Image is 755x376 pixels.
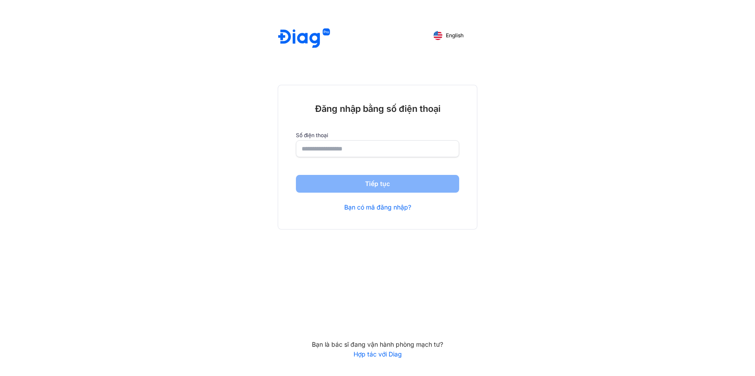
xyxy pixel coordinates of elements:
span: English [446,32,464,39]
a: Bạn có mã đăng nhập? [344,203,411,211]
div: Đăng nhập bằng số điện thoại [296,103,459,115]
img: logo [278,28,330,49]
button: English [427,28,470,43]
img: English [433,31,442,40]
a: Hợp tác với Diag [278,350,477,358]
div: Bạn là bác sĩ đang vận hành phòng mạch tư? [278,340,477,348]
button: Tiếp tục [296,175,459,193]
label: Số điện thoại [296,132,459,139]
